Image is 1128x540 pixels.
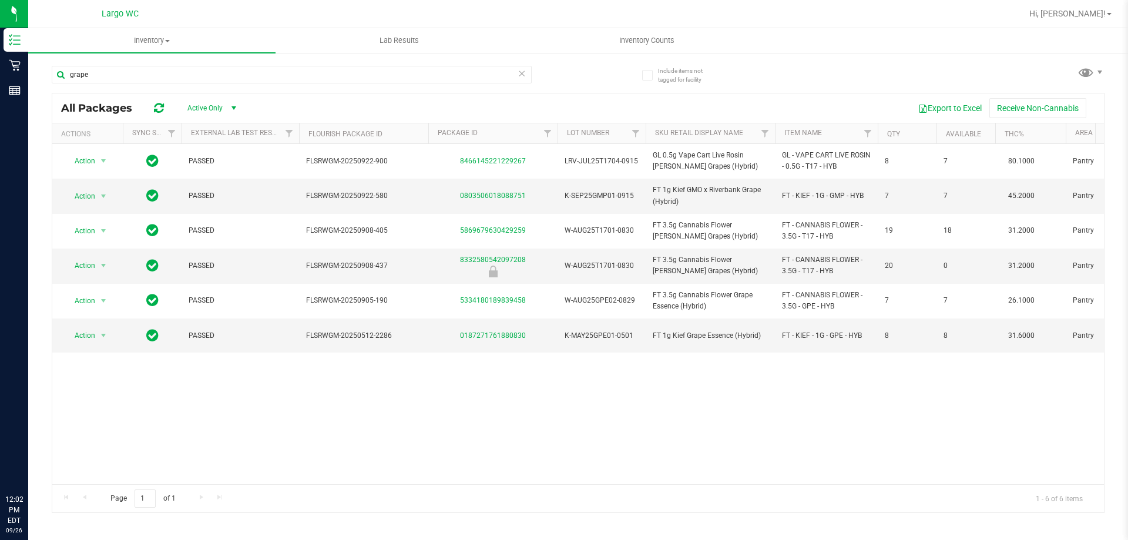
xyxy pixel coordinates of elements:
[885,295,929,306] span: 7
[565,156,639,167] span: LRV-JUL25T1704-0915
[146,257,159,274] span: In Sync
[565,190,639,202] span: K-SEP25GMP01-0915
[189,330,292,341] span: PASSED
[782,254,871,277] span: FT - CANNABIS FLOWER - 3.5G - T17 - HYB
[96,257,111,274] span: select
[64,188,96,204] span: Action
[885,225,929,236] span: 19
[5,494,23,526] p: 12:02 PM EDT
[460,226,526,234] a: 5869679630429259
[438,129,478,137] a: Package ID
[1029,9,1106,18] span: Hi, [PERSON_NAME]!
[1005,130,1024,138] a: THC%
[1075,129,1093,137] a: Area
[12,446,47,481] iframe: Resource center
[100,489,185,508] span: Page of 1
[146,222,159,239] span: In Sync
[146,327,159,344] span: In Sync
[1002,187,1040,204] span: 45.2000
[364,35,435,46] span: Lab Results
[64,257,96,274] span: Action
[518,66,526,81] span: Clear
[132,129,177,137] a: Sync Status
[885,190,929,202] span: 7
[565,295,639,306] span: W-AUG25GPE02-0829
[9,59,21,71] inline-svg: Retail
[1002,257,1040,274] span: 31.2000
[61,130,118,138] div: Actions
[603,35,690,46] span: Inventory Counts
[944,295,988,306] span: 7
[5,526,23,535] p: 09/26
[626,123,646,143] a: Filter
[146,187,159,204] span: In Sync
[9,34,21,46] inline-svg: Inventory
[135,489,156,508] input: 1
[944,260,988,271] span: 0
[653,290,768,312] span: FT 3.5g Cannabis Flower Grape Essence (Hybrid)
[1002,327,1040,344] span: 31.6000
[64,327,96,344] span: Action
[102,9,139,19] span: Largo WC
[565,330,639,341] span: K-MAY25GPE01-0501
[460,331,526,340] a: 0187271761880830
[460,192,526,200] a: 0803506018088751
[96,223,111,239] span: select
[989,98,1086,118] button: Receive Non-Cannabis
[523,28,770,53] a: Inventory Counts
[308,130,382,138] a: Flourish Package ID
[189,156,292,167] span: PASSED
[944,156,988,167] span: 7
[306,225,421,236] span: FLSRWGM-20250908-405
[306,156,421,167] span: FLSRWGM-20250922-900
[1002,153,1040,170] span: 80.1000
[885,260,929,271] span: 20
[64,153,96,169] span: Action
[653,254,768,277] span: FT 3.5g Cannabis Flower [PERSON_NAME] Grapes (Hybrid)
[565,260,639,271] span: W-AUG25T1701-0830
[28,35,276,46] span: Inventory
[1026,489,1092,507] span: 1 - 6 of 6 items
[658,66,717,84] span: Include items not tagged for facility
[1002,222,1040,239] span: 31.2000
[52,66,532,83] input: Search Package ID, Item Name, SKU, Lot or Part Number...
[655,129,743,137] a: Sku Retail Display Name
[653,330,768,341] span: FT 1g Kief Grape Essence (Hybrid)
[782,290,871,312] span: FT - CANNABIS FLOWER - 3.5G - GPE - HYB
[460,157,526,165] a: 8466145221229267
[28,28,276,53] a: Inventory
[64,293,96,309] span: Action
[191,129,283,137] a: External Lab Test Result
[653,150,768,172] span: GL 0.5g Vape Cart Live Rosin [PERSON_NAME] Grapes (Hybrid)
[538,123,558,143] a: Filter
[565,225,639,236] span: W-AUG25T1701-0830
[276,28,523,53] a: Lab Results
[35,444,49,458] iframe: Resource center unread badge
[96,188,111,204] span: select
[858,123,878,143] a: Filter
[782,220,871,242] span: FT - CANNABIS FLOWER - 3.5G - T17 - HYB
[782,150,871,172] span: GL - VAPE CART LIVE ROSIN - 0.5G - T17 - HYB
[782,330,871,341] span: FT - KIEF - 1G - GPE - HYB
[162,123,182,143] a: Filter
[64,223,96,239] span: Action
[885,156,929,167] span: 8
[146,153,159,169] span: In Sync
[567,129,609,137] a: Lot Number
[96,153,111,169] span: select
[306,260,421,271] span: FLSRWGM-20250908-437
[885,330,929,341] span: 8
[427,266,559,277] div: Newly Received
[280,123,299,143] a: Filter
[756,123,775,143] a: Filter
[911,98,989,118] button: Export to Excel
[460,256,526,264] a: 8332580542097208
[784,129,822,137] a: Item Name
[887,130,900,138] a: Qty
[306,190,421,202] span: FLSRWGM-20250922-580
[189,190,292,202] span: PASSED
[61,102,144,115] span: All Packages
[944,190,988,202] span: 7
[944,330,988,341] span: 8
[306,295,421,306] span: FLSRWGM-20250905-190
